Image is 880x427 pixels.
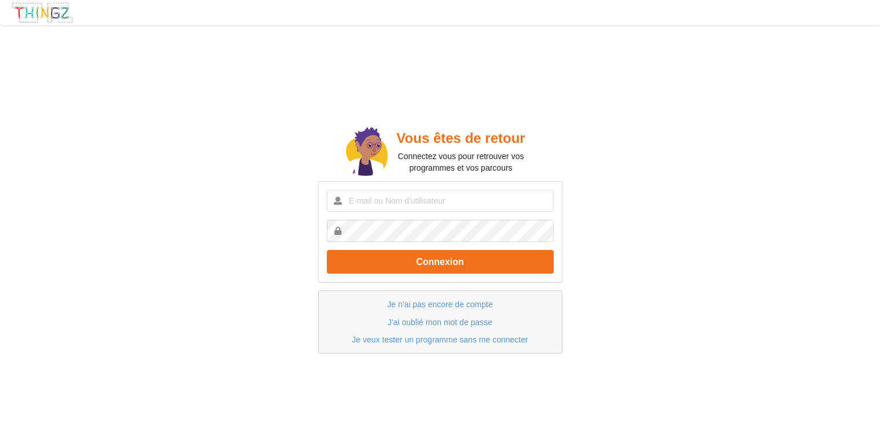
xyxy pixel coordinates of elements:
[327,190,554,212] input: E-mail ou Nom d'utilisateur
[388,318,492,327] a: J'ai oublié mon mot de passe
[327,250,554,274] button: Connexion
[352,335,528,344] a: Je veux tester un programme sans me connecter
[11,2,73,24] img: thingz_logo.png
[388,130,534,148] h2: Vous êtes de retour
[388,150,534,174] p: Connectez vous pour retrouver vos programmes et vos parcours
[346,127,388,178] img: doc.svg
[387,300,492,309] a: Je n'ai pas encore de compte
